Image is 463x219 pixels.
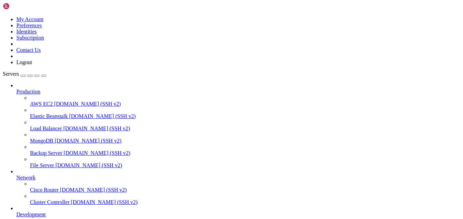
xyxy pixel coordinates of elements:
[16,211,460,218] a: Development
[16,23,42,28] a: Preferences
[60,187,127,193] span: [DOMAIN_NAME] (SSH v2)
[16,16,44,22] a: My Account
[30,199,460,205] a: Cluster Controller [DOMAIN_NAME] (SSH v2)
[16,47,41,53] a: Contact Us
[56,162,122,168] span: [DOMAIN_NAME] (SSH v2)
[16,59,32,65] a: Logout
[30,199,70,205] span: Cluster Controller
[16,175,35,180] span: Network
[30,132,460,144] li: MongoDB [DOMAIN_NAME] (SSH v2)
[16,89,460,95] a: Production
[30,187,59,193] span: Cisco Router
[55,138,121,144] span: [DOMAIN_NAME] (SSH v2)
[3,71,19,77] span: Servers
[30,107,460,119] li: Elastic Beanstalk [DOMAIN_NAME] (SSH v2)
[30,113,460,119] a: Elastic Beanstalk [DOMAIN_NAME] (SSH v2)
[30,101,460,107] a: AWS EC2 [DOMAIN_NAME] (SSH v2)
[30,193,460,205] li: Cluster Controller [DOMAIN_NAME] (SSH v2)
[69,113,136,119] span: [DOMAIN_NAME] (SSH v2)
[30,119,460,132] li: Load Balancer [DOMAIN_NAME] (SSH v2)
[30,144,460,156] li: Backup Server [DOMAIN_NAME] (SSH v2)
[71,199,138,205] span: [DOMAIN_NAME] (SSH v2)
[16,83,460,169] li: Production
[16,89,40,94] span: Production
[3,3,42,10] img: Shellngn
[16,211,46,217] span: Development
[30,126,62,131] span: Load Balancer
[30,138,460,144] a: MongoDB [DOMAIN_NAME] (SSH v2)
[54,101,121,107] span: [DOMAIN_NAME] (SSH v2)
[3,71,46,77] a: Servers
[30,113,68,119] span: Elastic Beanstalk
[30,181,460,193] li: Cisco Router [DOMAIN_NAME] (SSH v2)
[16,29,37,34] a: Identities
[30,156,460,169] li: File Server [DOMAIN_NAME] (SSH v2)
[16,35,44,41] a: Subscription
[30,138,53,144] span: MongoDB
[30,162,54,168] span: File Server
[30,95,460,107] li: AWS EC2 [DOMAIN_NAME] (SSH v2)
[30,101,53,107] span: AWS EC2
[30,126,460,132] a: Load Balancer [DOMAIN_NAME] (SSH v2)
[64,150,131,156] span: [DOMAIN_NAME] (SSH v2)
[30,162,460,169] a: File Server [DOMAIN_NAME] (SSH v2)
[30,187,460,193] a: Cisco Router [DOMAIN_NAME] (SSH v2)
[30,150,62,156] span: Backup Server
[30,150,460,156] a: Backup Server [DOMAIN_NAME] (SSH v2)
[16,175,460,181] a: Network
[16,169,460,205] li: Network
[63,126,130,131] span: [DOMAIN_NAME] (SSH v2)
